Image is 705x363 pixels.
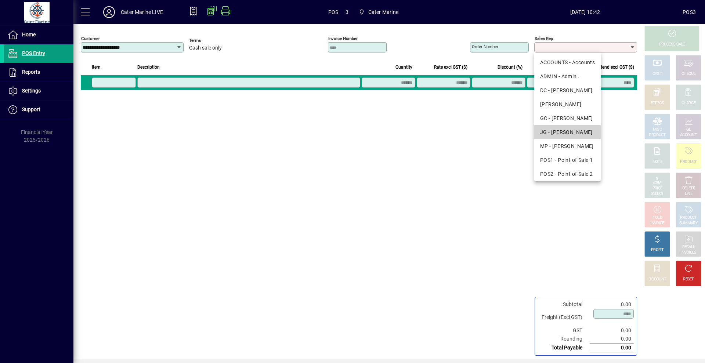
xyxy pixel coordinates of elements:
div: GL [686,127,691,133]
a: Support [4,101,73,119]
span: Cater Marine [368,6,398,18]
span: Discount (%) [498,63,523,71]
div: HOLD [652,215,662,221]
div: CHEQUE [681,71,695,77]
span: [DATE] 10:42 [488,6,683,18]
div: DELETE [682,186,695,191]
td: Rounding [538,335,590,344]
mat-option: POS2 - Point of Sale 2 [534,167,601,181]
div: LINE [685,191,692,197]
mat-option: GC - Gerard Cantin [534,111,601,125]
span: Cash sale only [189,45,222,51]
mat-option: DEB - Debbie McQuarters [534,97,601,111]
span: Description [137,63,160,71]
a: Home [4,26,73,44]
div: INVOICE [650,221,664,226]
span: Home [22,32,36,37]
span: Extend excl GST ($) [596,63,634,71]
td: 0.00 [590,300,634,309]
div: PROFIT [651,247,664,253]
span: POS [328,6,339,18]
button: Profile [97,6,121,19]
mat-label: Order number [472,44,498,49]
div: SELECT [651,191,664,197]
mat-option: DC - Dan Cleaver [534,83,601,97]
div: ADMIN - Admin . [540,73,595,80]
span: Settings [22,88,41,94]
td: Subtotal [538,300,590,309]
mat-option: ADMIN - Admin . [534,69,601,83]
div: PRODUCT [680,215,697,221]
mat-label: Customer [81,36,100,41]
mat-option: MP - Margaret Pierce [534,139,601,153]
mat-option: POS1 - Point of Sale 1 [534,153,601,167]
div: JG - [PERSON_NAME] [540,128,595,136]
a: Settings [4,82,73,100]
div: SUMMARY [679,221,698,226]
mat-label: Invoice number [328,36,358,41]
div: POS1 - Point of Sale 1 [540,156,595,164]
mat-option: JG - John Giles [534,125,601,139]
div: PRODUCT [649,133,665,138]
div: [PERSON_NAME] [540,101,595,108]
div: DC - [PERSON_NAME] [540,87,595,94]
div: PRICE [652,186,662,191]
div: POS3 [683,6,696,18]
span: Reports [22,69,40,75]
div: GC - [PERSON_NAME] [540,115,595,122]
td: 0.00 [590,344,634,352]
span: Rate excl GST ($) [434,63,467,71]
div: POS2 - Point of Sale 2 [540,170,595,178]
div: ACCOUNTS - Accounts [540,59,595,66]
span: POS Entry [22,50,45,56]
div: RESET [683,277,694,282]
a: Reports [4,63,73,81]
mat-label: Sales rep [535,36,553,41]
div: EFTPOS [651,101,664,106]
td: 0.00 [590,335,634,344]
span: Item [92,63,101,71]
div: NOTE [652,159,662,165]
div: INVOICES [680,250,696,255]
td: Total Payable [538,344,590,352]
div: ACCOUNT [680,133,697,138]
div: RECALL [682,244,695,250]
span: Support [22,106,40,112]
span: 3 [346,6,348,18]
span: Terms [189,38,233,43]
td: GST [538,326,590,335]
div: CASH [652,71,662,77]
div: PROCESS SALE [659,42,685,47]
span: Quantity [395,63,412,71]
span: Cater Marine [356,6,401,19]
td: Freight (Excl GST) [538,309,590,326]
mat-option: ACCOUNTS - Accounts [534,55,601,69]
div: CHARGE [681,101,696,106]
div: DISCOUNT [648,277,666,282]
div: MP - [PERSON_NAME] [540,142,595,150]
div: PRODUCT [680,159,697,165]
td: 0.00 [590,326,634,335]
div: MISC [653,127,662,133]
div: Cater Marine LIVE [121,6,163,18]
